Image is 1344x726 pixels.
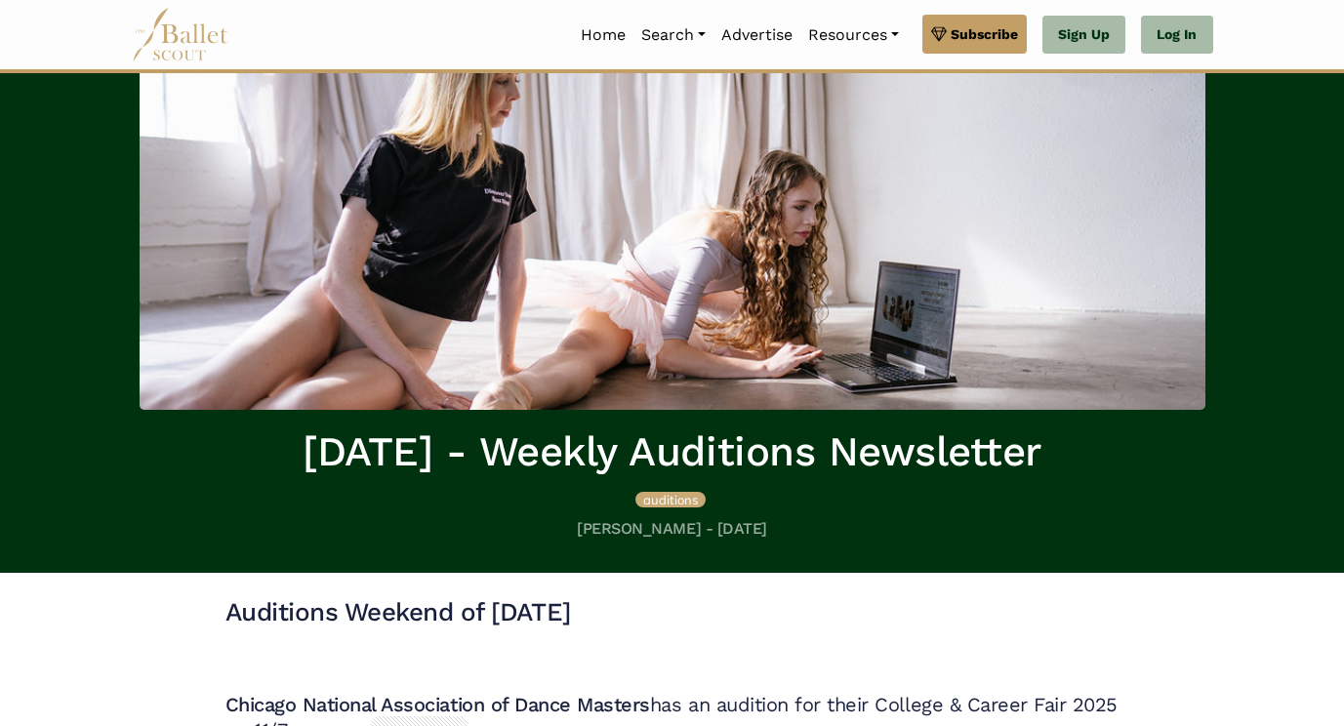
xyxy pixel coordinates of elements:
h3: Auditions Weekend of [DATE] [225,596,1120,629]
a: Subscribe [922,15,1027,54]
span: auditions [643,492,698,507]
span: Subscribe [951,23,1018,45]
a: Home [573,15,633,56]
img: gem.svg [931,23,947,45]
a: auditions [635,489,706,508]
h5: [PERSON_NAME] - [DATE] [140,519,1205,540]
img: header_image.img [140,47,1205,410]
a: Search [633,15,713,56]
a: Resources [800,15,907,56]
a: Sign Up [1042,16,1125,55]
a: Advertise [713,15,800,56]
h1: [DATE] - Weekly Auditions Newsletter [140,425,1205,479]
a: Log In [1141,16,1212,55]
